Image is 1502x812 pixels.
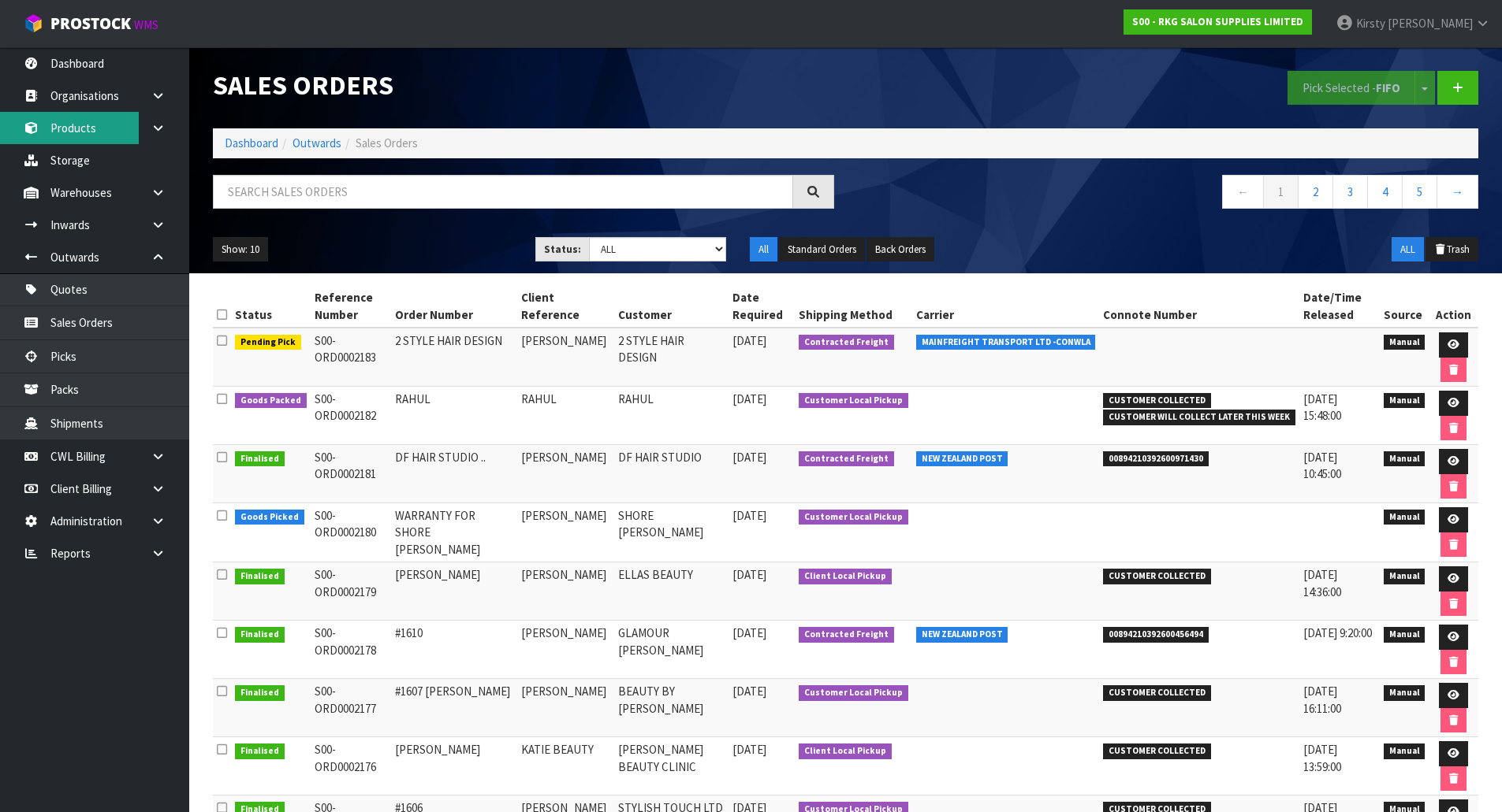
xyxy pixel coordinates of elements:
[391,328,516,387] td: 2 STYLE HAIR DESIGN
[916,627,1008,643] span: NEW ZEALAND POST
[24,13,43,33] img: cube-alt.png
[799,393,908,409] span: Customer Local Pickup
[311,503,392,562] td: S00-ORD0002180
[732,625,766,640] span: [DATE]
[311,621,392,679] td: S00-ORD0002178
[1426,237,1478,262] button: Trash
[1384,743,1426,759] span: Manual
[1298,175,1333,209] a: 2
[235,627,285,643] span: Finalised
[614,679,729,737] td: BEAUTY BY [PERSON_NAME]
[1367,175,1403,209] a: 4
[311,445,392,503] td: S00-ORD0002181
[311,387,392,445] td: S00-ORD0002182
[1384,510,1426,525] span: Manual
[1124,9,1312,35] a: S00 - RKG SALON SUPPLIES LIMITED
[391,737,516,795] td: [PERSON_NAME]
[235,743,285,759] span: Finalised
[1384,393,1426,409] span: Manual
[225,135,278,150] a: Dashboard
[1103,393,1211,409] span: CUSTOMER COLLECTED
[235,510,304,525] span: Goods Picked
[799,510,908,525] span: Customer Local Pickup
[858,175,1479,213] nav: Page navigation
[213,237,268,262] button: Show: 10
[799,335,894,350] span: Contracted Freight
[213,71,834,100] h1: Sales Orders
[614,503,729,562] td: SHORE [PERSON_NAME]
[391,679,516,737] td: #1607 [PERSON_NAME]
[1384,335,1426,350] span: Manual
[1303,742,1341,773] span: [DATE] 13:59:00
[1303,625,1372,640] span: [DATE] 9:20:00
[799,743,892,759] span: Client Local Pickup
[1103,569,1211,584] span: CUSTOMER COLLECTED
[614,445,729,503] td: DF HAIR STUDIO
[1380,285,1429,328] th: Source
[732,567,766,582] span: [DATE]
[517,679,614,737] td: [PERSON_NAME]
[235,393,307,409] span: Goods Packed
[1103,627,1209,643] span: 00894210392600456494
[799,685,908,701] span: Customer Local Pickup
[1263,175,1299,209] a: 1
[795,285,912,328] th: Shipping Method
[311,328,392,387] td: S00-ORD0002183
[517,503,614,562] td: [PERSON_NAME]
[1303,684,1341,715] span: [DATE] 16:11:00
[1288,71,1415,105] button: Pick Selected -FIFO
[1402,175,1437,209] a: 5
[779,237,865,262] button: Standard Orders
[916,451,1008,467] span: NEW ZEALAND POST
[732,450,766,465] span: [DATE]
[391,562,516,621] td: [PERSON_NAME]
[517,285,614,328] th: Client Reference
[235,685,285,701] span: Finalised
[311,562,392,621] td: S00-ORD0002179
[614,387,729,445] td: RAHUL
[391,445,516,503] td: DF HAIR STUDIO ..
[50,13,131,34] span: ProStock
[391,503,516,562] td: WARRANTY FOR SHORE [PERSON_NAME]
[1388,16,1473,31] span: [PERSON_NAME]
[1103,743,1211,759] span: CUSTOMER COLLECTED
[1303,391,1341,423] span: [DATE] 15:48:00
[1429,285,1478,328] th: Action
[732,684,766,699] span: [DATE]
[614,621,729,679] td: GLAMOUR [PERSON_NAME]
[1392,237,1424,262] button: ALL
[732,333,766,348] span: [DATE]
[799,451,894,467] span: Contracted Freight
[916,335,1096,350] span: MAINFREIGHT TRANSPORT LTD -CONWLA
[1332,175,1368,209] a: 3
[1103,410,1295,425] span: CUSTOMER WILL COLLECT LATER THIS WEEK
[517,621,614,679] td: [PERSON_NAME]
[311,679,392,737] td: S00-ORD0002177
[732,742,766,757] span: [DATE]
[867,237,934,262] button: Back Orders
[1376,80,1400,95] strong: FIFO
[311,285,392,328] th: Reference Number
[729,285,795,328] th: Date Required
[213,175,793,209] input: Search sales orders
[1222,175,1264,209] a: ←
[1437,175,1478,209] a: →
[517,445,614,503] td: [PERSON_NAME]
[732,391,766,406] span: [DATE]
[235,335,301,350] span: Pending Pick
[614,737,729,795] td: [PERSON_NAME] BEAUTY CLINIC
[614,285,729,328] th: Customer
[356,135,418,150] span: Sales Orders
[1303,567,1341,599] span: [DATE] 14:36:00
[134,17,158,32] small: WMS
[912,285,1100,328] th: Carrier
[517,562,614,621] td: [PERSON_NAME]
[293,135,341,150] a: Outwards
[235,569,285,584] span: Finalised
[311,737,392,795] td: S00-ORD0002176
[799,569,892,584] span: Client Local Pickup
[517,387,614,445] td: RAHUL
[1384,451,1426,467] span: Manual
[799,627,894,643] span: Contracted Freight
[1103,685,1211,701] span: CUSTOMER COLLECTED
